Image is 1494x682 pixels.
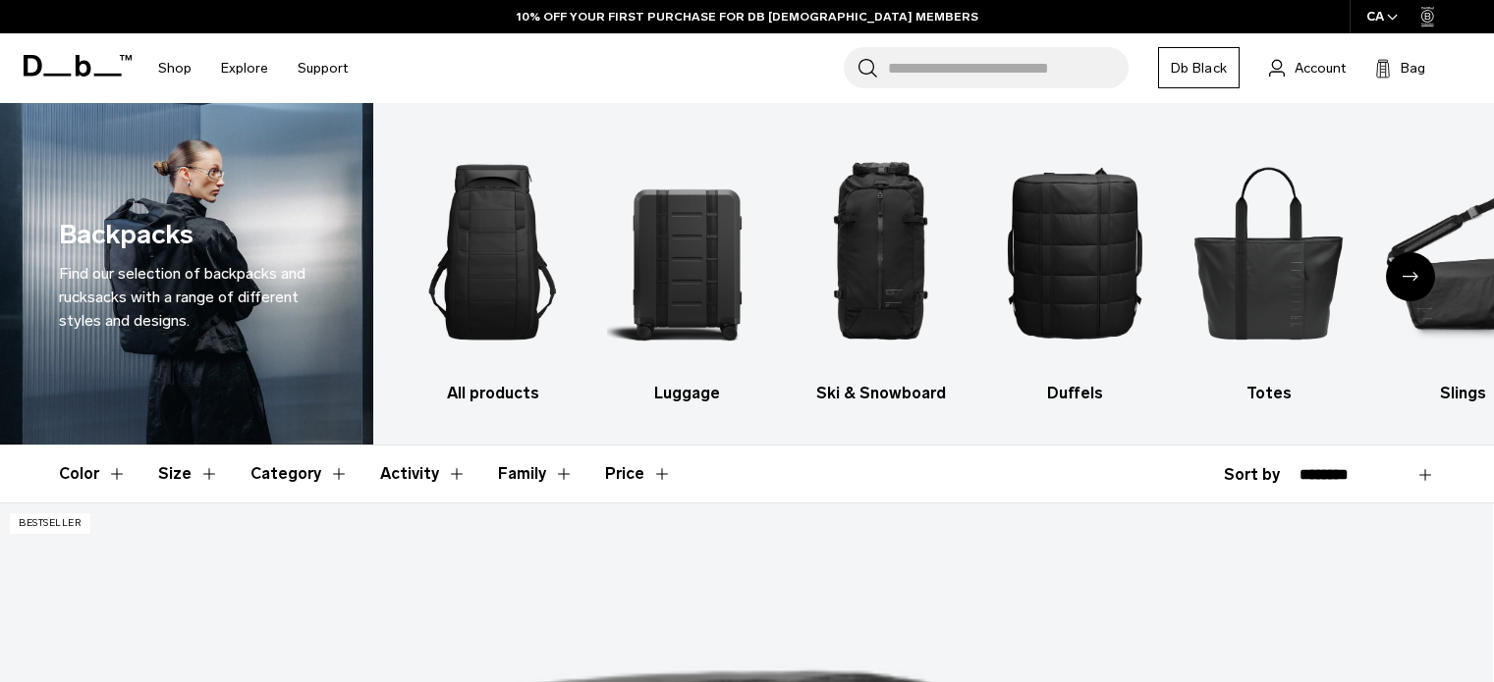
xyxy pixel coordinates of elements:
a: Support [298,33,348,103]
button: Bag [1375,56,1425,79]
span: Find our selection of backpacks and rucksacks with a range of different styles and designs. [59,264,305,330]
img: Db [995,132,1155,372]
p: Bestseller [10,513,90,534]
h3: Ski & Snowboard [801,382,961,405]
li: 1 / 10 [413,132,573,405]
button: Toggle Filter [498,446,574,502]
li: 5 / 10 [1190,132,1350,405]
button: Toggle Filter [59,446,127,502]
button: Toggle Filter [380,446,467,502]
a: Db Black [1158,47,1240,88]
h3: Duffels [995,382,1155,405]
h3: Totes [1190,382,1350,405]
a: Db Ski & Snowboard [801,132,961,405]
li: 3 / 10 [801,132,961,405]
a: 10% OFF YOUR FIRST PURCHASE FOR DB [DEMOGRAPHIC_DATA] MEMBERS [517,8,978,26]
nav: Main Navigation [143,33,362,103]
span: Account [1295,58,1346,79]
img: Db [1190,132,1350,372]
button: Toggle Filter [158,446,219,502]
button: Toggle Price [605,446,672,502]
div: Next slide [1386,252,1435,301]
img: Db [413,132,573,372]
a: Account [1269,56,1346,79]
a: Db Totes [1190,132,1350,405]
a: Db Luggage [607,132,767,405]
a: Db Duffels [995,132,1155,405]
img: Db [607,132,767,372]
img: Db [801,132,961,372]
h3: Luggage [607,382,767,405]
a: Shop [158,33,192,103]
a: Db All products [413,132,573,405]
li: 2 / 10 [607,132,767,405]
li: 4 / 10 [995,132,1155,405]
h1: Backpacks [59,215,194,255]
h3: All products [413,382,573,405]
button: Toggle Filter [250,446,349,502]
a: Explore [221,33,268,103]
span: Bag [1401,58,1425,79]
